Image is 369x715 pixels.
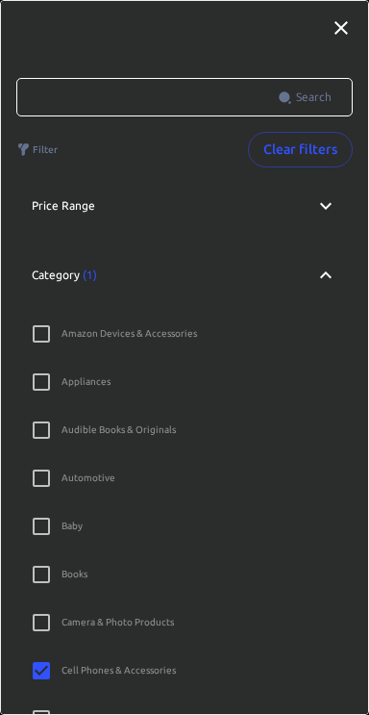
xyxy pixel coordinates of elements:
div: Category (1) [16,244,353,306]
button: Clear filters [248,132,353,167]
p: Automotive [61,471,115,485]
p: Amazon Devices & Accessories [61,326,197,341]
p: Appliances [61,374,111,389]
p: Camera & Photo Products [61,615,174,629]
p: Baby [61,519,83,533]
span: (1) [83,268,97,281]
p: Category [32,267,97,284]
p: Filter [33,142,58,157]
div: Price range [16,183,353,229]
p: Audible Books & Originals [61,422,176,437]
span: Search [296,88,332,107]
p: Cell Phones & Accessories [61,663,176,677]
p: Books [61,567,87,581]
p: Price range [32,197,95,215]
